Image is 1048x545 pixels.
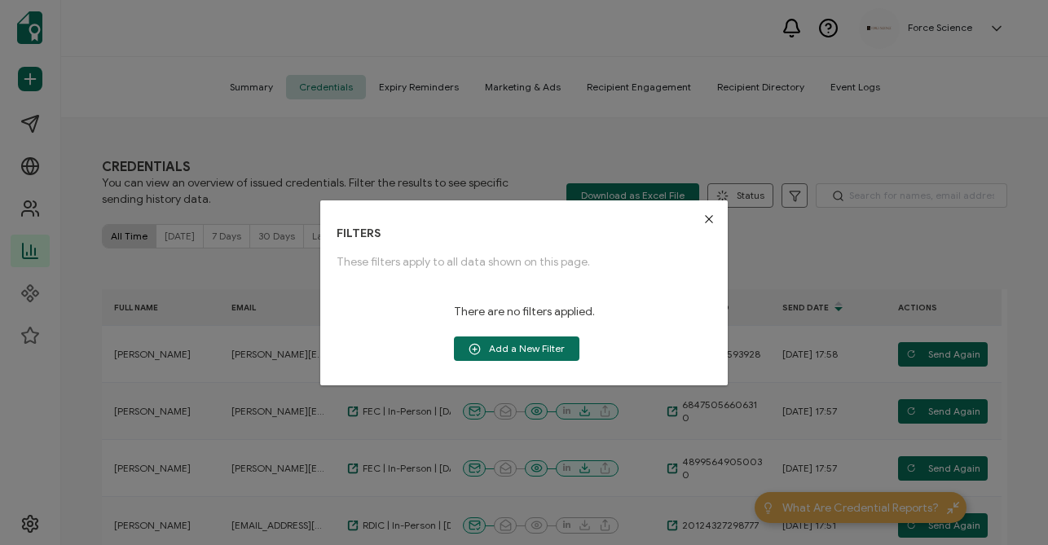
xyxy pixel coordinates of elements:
p: These filters apply to all data shown on this page. [337,254,590,270]
button: Close [690,200,728,238]
iframe: Chat Widget [768,361,1048,545]
p: There are no filters applied. [454,303,595,320]
span: FILTERS [337,225,711,242]
button: Add a New Filter [454,336,579,361]
span: Add a New Filter [456,336,578,361]
div: dialog [320,200,728,385]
